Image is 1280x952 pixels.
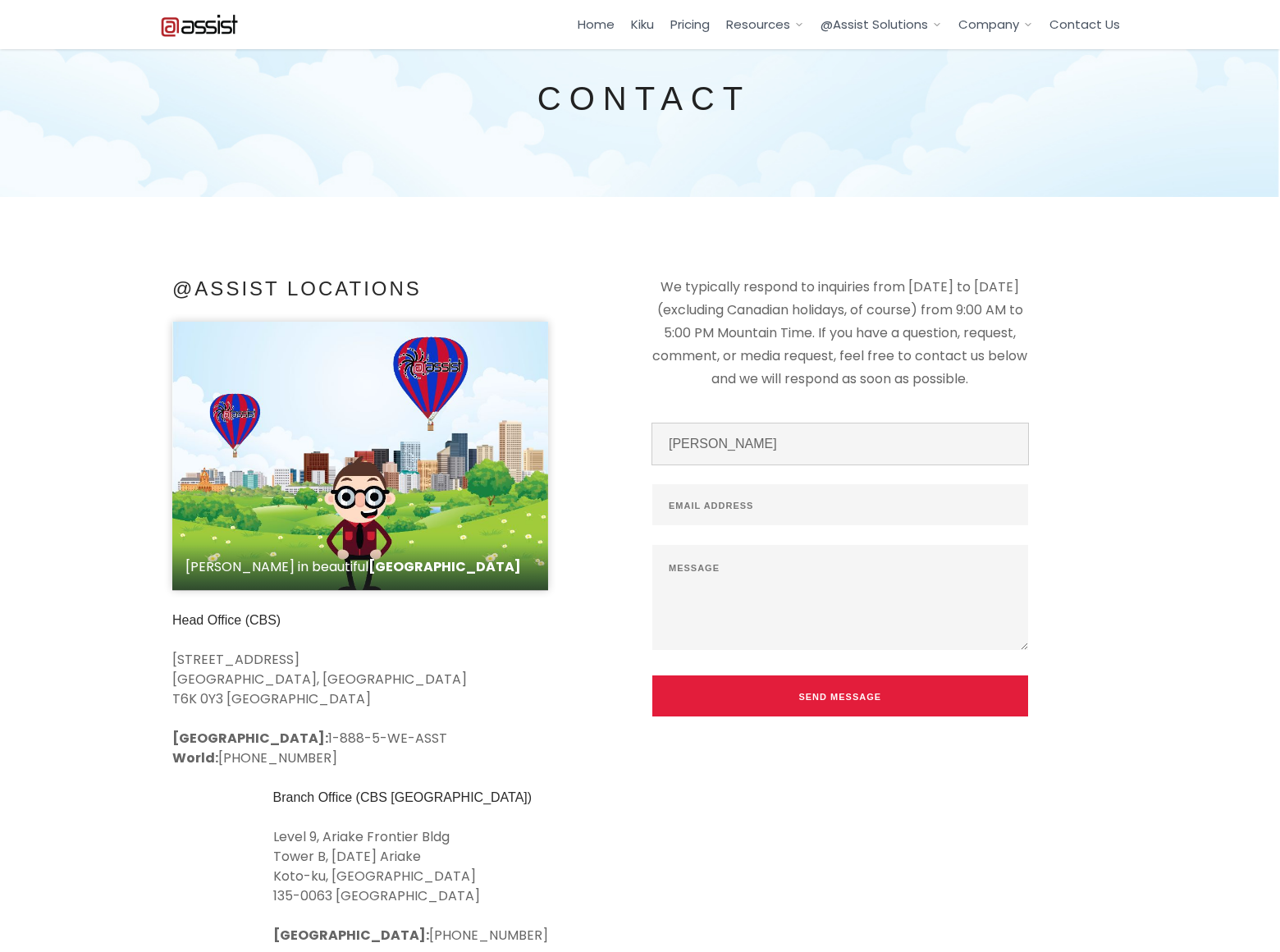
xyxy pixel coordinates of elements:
[670,15,710,34] a: Pricing
[172,79,1116,118] h2: Contact
[185,557,535,577] p: [PERSON_NAME] in beautiful
[368,557,521,576] strong: [GEOGRAPHIC_DATA]
[160,12,239,37] img: Atassist Logo
[652,276,1028,391] p: We typically respond to inquiries from [DATE] to [DATE] (excluding Canadian holidays, of course) ...
[172,748,218,767] strong: World:
[273,926,429,945] strong: [GEOGRAPHIC_DATA]:
[1198,870,1260,932] iframe: Drift Widget Chat Controller
[172,322,548,590] img: Head Office
[273,827,548,945] p: Level 9, Ariake Frontier Bldg Tower B, [DATE] Ariake Koto-ku, [GEOGRAPHIC_DATA] 135-0063 [GEOGRAP...
[821,15,928,34] span: @Assist Solutions
[172,276,551,302] h4: @Assist Locations
[172,729,328,748] strong: [GEOGRAPHIC_DATA]:
[273,788,548,808] h5: Branch Office (CBS [GEOGRAPHIC_DATA])
[172,650,467,768] p: [STREET_ADDRESS] [GEOGRAPHIC_DATA], [GEOGRAPHIC_DATA] T6K 0Y3 [GEOGRAPHIC_DATA] 1-888-5-WE-ASST [...
[172,611,467,630] h5: Head Office (CBS)
[652,423,1028,465] input: Your Name
[578,15,615,34] a: Home
[631,15,654,34] a: Kiku
[652,484,1028,525] input: Email Address
[652,675,1028,716] button: Send Message
[958,15,1019,34] span: Company
[1049,15,1120,34] a: Contact Us
[726,15,790,34] span: Resources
